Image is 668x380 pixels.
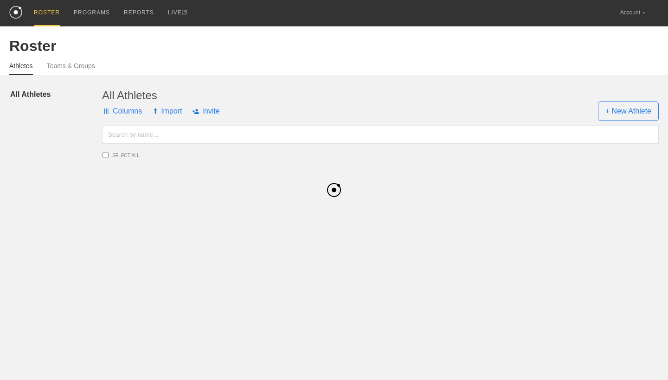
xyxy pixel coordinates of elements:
[47,62,95,74] a: Teams & Groups
[102,125,659,144] input: Search by name...
[598,101,659,121] span: + New Athlete
[10,89,102,100] a: All Athletes
[9,6,22,19] img: logo
[152,97,182,125] span: Import
[102,89,659,102] div: All Athletes
[501,272,668,380] iframe: Chat Widget
[642,10,645,16] div: ▼
[102,97,142,125] span: Columns
[9,62,33,75] a: Athletes
[112,153,225,158] span: SELECT ALL
[327,183,341,197] img: black_logo.png
[9,38,659,55] div: Roster
[192,97,219,125] span: Invite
